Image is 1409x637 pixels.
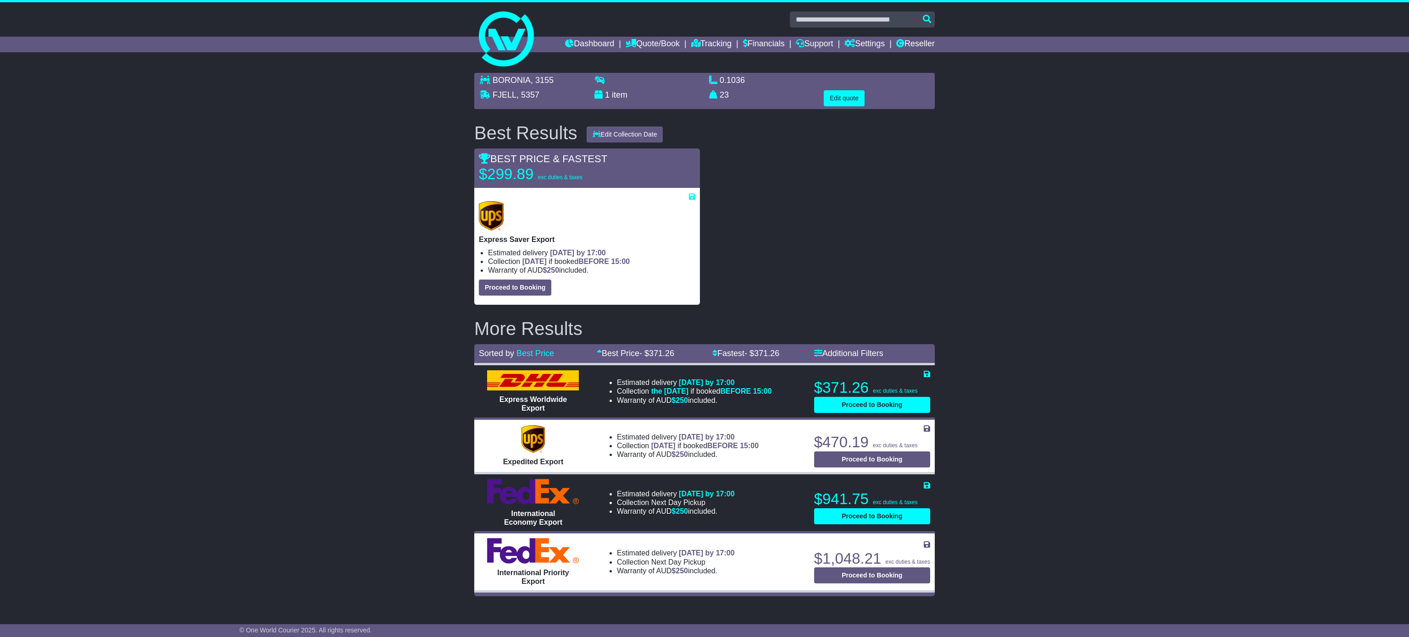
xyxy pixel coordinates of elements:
span: 371.26 [649,349,674,358]
span: FJELL [493,90,516,99]
span: 371.26 [754,349,779,358]
a: Fastest- $371.26 [712,349,779,358]
img: FedEx Express: International Economy Export [487,479,579,505]
li: Collection [617,498,735,507]
span: 250 [676,567,688,575]
img: UPS (new): Express Saver Export [479,201,504,231]
li: Collection [488,257,695,266]
button: Proceed to Booking [814,508,930,524]
span: [DATE] [651,442,676,450]
span: - $ [639,349,674,358]
span: 15:00 [611,258,630,265]
a: Financials [743,37,785,52]
button: Proceed to Booking [814,397,930,413]
span: exc duties & taxes [873,388,917,394]
span: if booked [651,387,772,395]
span: Expedited Export [503,458,564,466]
span: [DATE] by 17:00 [679,490,735,498]
span: International Priority Export [497,569,569,585]
p: Express Saver Export [479,235,695,244]
span: the [DATE] [651,387,688,395]
p: $941.75 [814,490,930,508]
span: BEST PRICE & FASTEST [479,153,607,165]
span: $ [671,507,688,515]
span: BORONIA [493,76,531,85]
p: $371.26 [814,379,930,397]
span: 250 [676,450,688,458]
p: $1,048.21 [814,549,930,568]
span: - $ [744,349,779,358]
span: $ [543,266,559,274]
span: if booked [522,258,630,265]
p: $470.19 [814,433,930,451]
span: exc duties & taxes [538,174,582,181]
span: $ [671,396,688,404]
li: Collection [617,387,772,395]
span: exc duties & taxes [873,442,917,449]
span: exc duties & taxes [873,499,917,505]
a: Best Price- $371.26 [597,349,674,358]
li: Estimated delivery [617,433,759,441]
li: Warranty of AUD included. [488,266,695,275]
span: $ [671,450,688,458]
button: Proceed to Booking [814,451,930,467]
li: Estimated delivery [617,378,772,387]
span: 250 [676,507,688,515]
span: BEFORE [578,258,609,265]
li: Estimated delivery [617,549,735,557]
span: Next Day Pickup [651,558,705,566]
li: Collection [617,441,759,450]
a: Tracking [691,37,732,52]
span: [DATE] [522,258,547,265]
span: 1 [605,90,610,99]
p: $299.89 [479,165,594,183]
button: Edit Collection Date [587,126,663,143]
span: Express Worldwide Export [499,395,567,412]
a: Additional Filters [814,349,883,358]
h2: More Results [474,318,935,339]
img: DHL: Express Worldwide Export [487,370,579,390]
span: Next Day Pickup [651,499,705,506]
a: Settings [844,37,885,52]
button: Proceed to Booking [479,280,551,296]
li: Warranty of AUD included. [617,507,735,516]
span: [DATE] by 17:00 [550,249,606,257]
span: [DATE] by 17:00 [679,549,735,557]
a: Best Price [516,349,554,358]
span: International Economy Export [504,510,562,526]
button: Edit quote [824,90,865,106]
img: UPS (new): Expedited Export [521,425,544,453]
a: Dashboard [565,37,614,52]
span: 250 [547,266,559,274]
li: Warranty of AUD included. [617,450,759,459]
a: Quote/Book [626,37,680,52]
li: Estimated delivery [617,489,735,498]
span: 15:00 [740,442,759,450]
li: Collection [617,558,735,566]
span: [DATE] by 17:00 [679,379,735,386]
span: 23 [720,90,729,99]
span: © One World Courier 2025. All rights reserved. [239,626,372,634]
li: Warranty of AUD included. [617,396,772,405]
li: Warranty of AUD included. [617,566,735,575]
span: 0.1036 [720,76,745,85]
span: BEFORE [721,387,751,395]
a: Reseller [896,37,935,52]
li: Estimated delivery [488,248,695,257]
span: BEFORE [707,442,738,450]
span: , 3155 [531,76,554,85]
span: exc duties & taxes [886,559,930,565]
span: item [612,90,627,99]
img: FedEx Express: International Priority Export [487,538,579,564]
span: , 5357 [516,90,539,99]
button: Proceed to Booking [814,567,930,583]
span: Sorted by [479,349,514,358]
span: 250 [676,396,688,404]
span: if booked [651,442,759,450]
a: Support [796,37,833,52]
div: Best Results [470,123,582,143]
span: $ [671,567,688,575]
span: 15:00 [753,387,772,395]
span: [DATE] by 17:00 [679,433,735,441]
